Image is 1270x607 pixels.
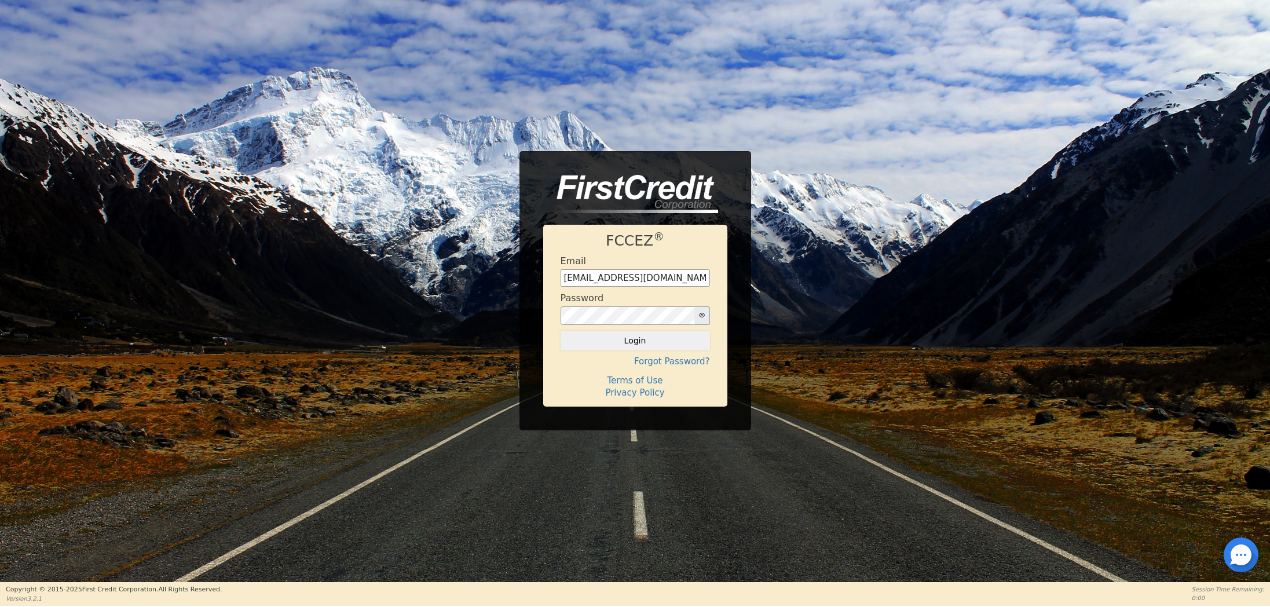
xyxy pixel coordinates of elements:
[543,175,718,213] img: logo-CMu_cnol.png
[6,594,222,603] p: Version 3.2.1
[6,585,222,595] p: Copyright © 2015- 2025 First Credit Corporation.
[561,331,710,350] button: Login
[561,232,710,250] h1: FCCEZ
[561,387,710,398] h4: Privacy Policy
[158,586,222,593] span: All Rights Reserved.
[561,306,695,325] input: password
[1192,585,1264,594] p: Session Time Remaining:
[1192,594,1264,602] p: 0:00
[561,356,710,367] h4: Forgot Password?
[561,269,710,287] input: Enter email
[561,375,710,386] h4: Terms of Use
[653,231,664,243] sup: ®
[561,255,586,266] h4: Email
[561,292,604,303] h4: Password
